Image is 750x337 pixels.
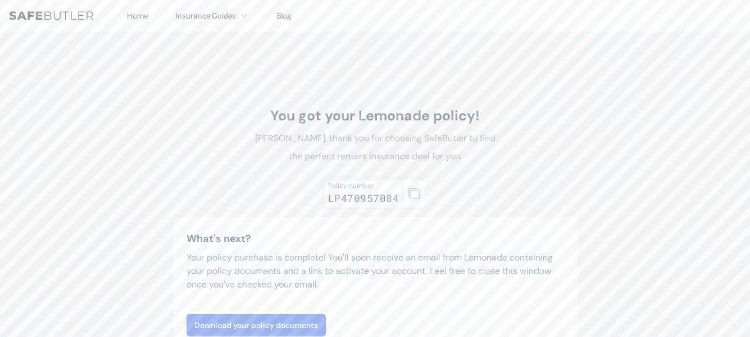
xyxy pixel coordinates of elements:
img: SafeButler Text Logo [9,11,93,20]
a: Home [127,11,148,21]
h1: You got your Lemonade policy! [249,107,501,125]
h3: What's next? [187,231,564,246]
button: Insurance Guides [175,9,249,23]
p: Your policy purchase is complete! You'll soon receive an email from Lemonade containing your poli... [187,251,564,291]
a: Blog [276,11,292,21]
div: Policy number [328,181,399,190]
a: Download your policy documents [187,314,326,336]
p: [PERSON_NAME], thank you for choosing SafeButler to find the perfect renters insurance deal for you. [249,129,501,165]
div: LP470957084 [328,190,399,206]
